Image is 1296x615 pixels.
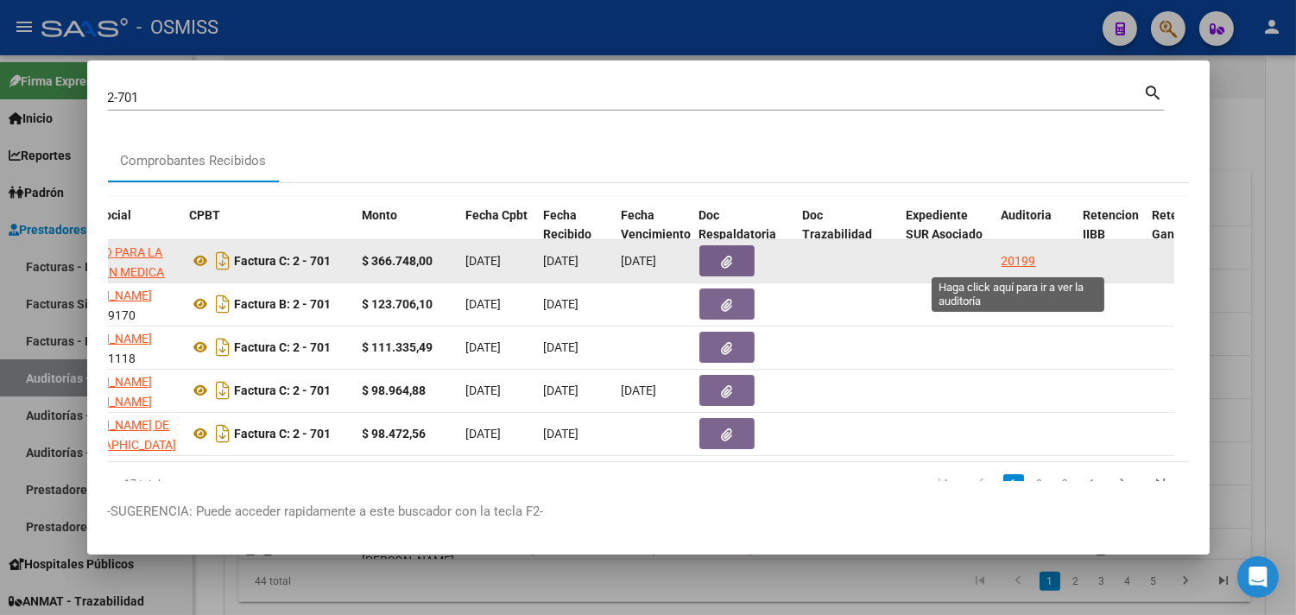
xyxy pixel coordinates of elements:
a: 2 [1029,474,1050,493]
div: 20199 [1002,251,1036,271]
i: Descargar documento [212,377,235,404]
span: Razón Social [60,208,131,222]
span: Fecha Vencimiento [621,208,691,242]
span: Fecha Recibido [543,208,591,242]
span: Retencion IIBB [1083,208,1139,242]
span: [DATE] [544,427,579,441]
li: page 3 [1053,469,1078,498]
span: [DATE] [544,297,579,311]
span: [DATE] [544,384,579,397]
datatable-header-cell: Fecha Recibido [536,197,614,273]
i: Descargar documento [212,420,235,447]
datatable-header-cell: Auditoria [994,197,1076,273]
p: -SUGERENCIA: Puede acceder rapidamente a este buscador con la tecla F2- [108,502,1189,522]
datatable-header-cell: Fecha Cpbt [458,197,536,273]
strong: Factura C: 2 - 701 [235,427,332,441]
strong: $ 366.748,00 [363,254,433,268]
span: SERVICIO PARA LA ATENCION MEDICA DE LA COMUNIDAD DE GENERAL LAGOS (SAMCO) [60,245,173,338]
strong: Factura B: 2 - 701 [235,297,332,311]
span: [DATE] [466,427,502,441]
span: [DATE] [544,340,579,354]
a: 3 [1055,474,1076,493]
div: 27341701118 [60,329,176,365]
span: [DATE] [466,340,502,354]
datatable-header-cell: Monto [355,197,458,273]
strong: $ 123.706,10 [363,297,433,311]
span: Fecha Cpbt [465,208,528,222]
li: page 2 [1027,469,1053,498]
mat-icon: search [1144,81,1164,102]
div: 17 total [108,462,321,505]
span: Doc Respaldatoria [699,208,776,242]
a: go to previous page [965,474,998,493]
div: Open Intercom Messenger [1237,556,1279,598]
li: page 4 [1078,469,1104,498]
strong: Factura C: 2 - 701 [235,254,332,268]
strong: Factura C: 2 - 701 [235,384,332,397]
datatable-header-cell: Doc Trazabilidad [795,197,899,273]
span: Expediente SUR Asociado [906,208,983,242]
strong: $ 111.335,49 [363,340,433,354]
span: [DATE] [466,254,502,268]
span: [DATE] [622,384,657,397]
a: 4 [1081,474,1102,493]
datatable-header-cell: CPBT [182,197,355,273]
a: go to last page [1145,474,1178,493]
a: go to first page [927,474,960,493]
datatable-header-cell: Razón Social [53,197,182,273]
strong: $ 98.964,88 [363,384,427,397]
div: 23362201934 [60,372,176,409]
i: Descargar documento [212,247,235,275]
strong: $ 98.472,56 [363,427,427,441]
span: [PERSON_NAME] DE [GEOGRAPHIC_DATA] [60,418,177,452]
datatable-header-cell: Retención Ganancias [1145,197,1214,273]
div: 27340629170 [60,286,176,322]
a: go to next page [1107,474,1140,493]
span: Auditoria [1001,208,1052,222]
span: Doc Trazabilidad [802,208,872,242]
i: Descargar documento [212,333,235,361]
a: 1 [1003,474,1024,493]
div: Comprobantes Recibidos [121,151,267,171]
span: [DATE] [622,254,657,268]
i: Descargar documento [212,290,235,318]
span: [DATE] [466,297,502,311]
span: Monto [362,208,397,222]
span: Retención Ganancias [1152,208,1211,242]
span: CPBT [189,208,220,222]
strong: Factura C: 2 - 701 [235,340,332,354]
datatable-header-cell: Doc Respaldatoria [692,197,795,273]
span: [DATE] [544,254,579,268]
datatable-header-cell: Fecha Vencimiento [614,197,692,273]
datatable-header-cell: Retencion IIBB [1076,197,1145,273]
span: [DATE] [466,384,502,397]
div: 27334955538 [60,415,176,452]
datatable-header-cell: Expediente SUR Asociado [899,197,994,273]
div: 30712484507 [60,243,176,279]
li: page 1 [1001,469,1027,498]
